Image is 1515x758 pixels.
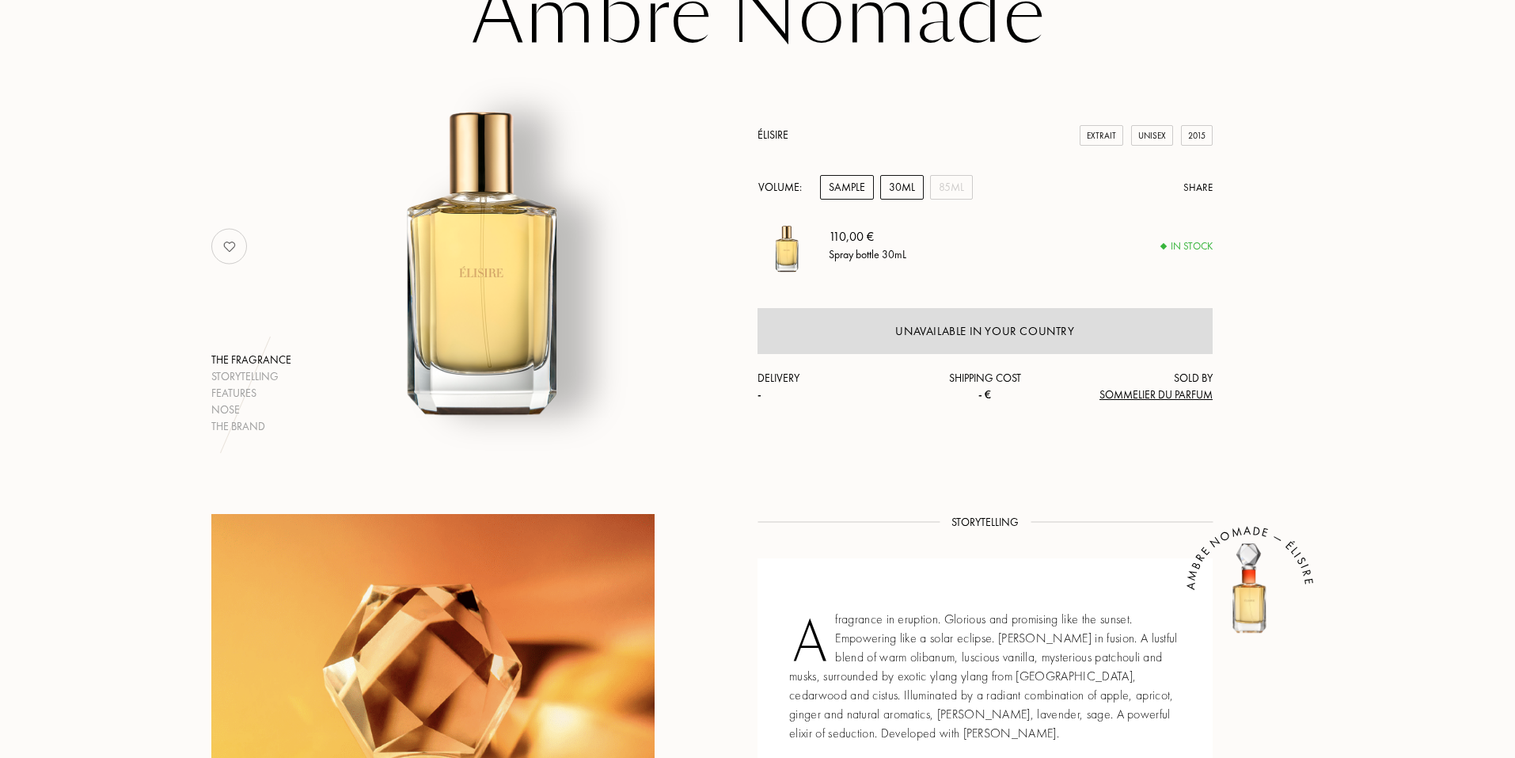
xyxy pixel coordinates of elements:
[1080,125,1123,147] div: Extrait
[820,175,874,200] div: Sample
[757,370,909,403] div: Delivery
[909,370,1061,403] div: Shipping cost
[211,368,291,385] div: Storytelling
[829,227,906,246] div: 110,00 €
[211,418,291,435] div: The brand
[1161,238,1213,254] div: In stock
[211,385,291,402] div: Features
[757,175,811,200] div: Volume:
[829,246,906,263] div: Spray bottle 30mL
[895,322,1074,341] div: Unavailable in your country
[1181,125,1213,147] div: 2015
[289,43,681,435] img: Ambre Nomade Élisire
[757,128,788,142] a: Élisire
[930,175,973,200] div: 85mL
[880,175,924,200] div: 30mL
[1061,370,1213,403] div: Sold by
[757,387,761,402] span: -
[1183,180,1213,196] div: Share
[214,230,245,262] img: no_like_p.png
[1131,125,1173,147] div: Unisex
[978,387,991,402] span: - €
[1099,387,1213,402] span: Sommelier du Parfum
[1202,543,1297,638] img: Ambre Nomade
[757,215,817,275] img: Ambre Nomade Élisire
[211,402,291,418] div: Nose
[211,352,291,368] div: The fragrance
